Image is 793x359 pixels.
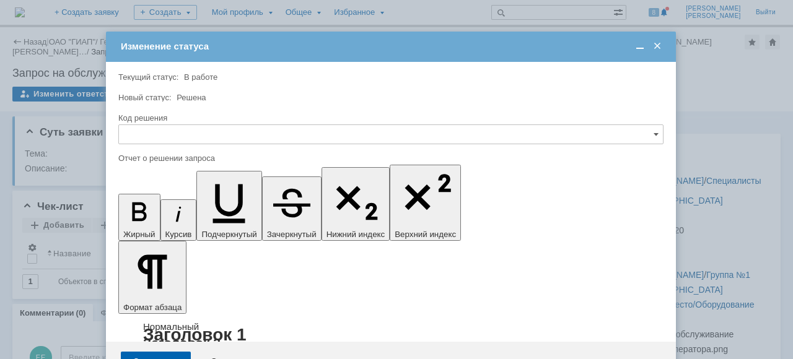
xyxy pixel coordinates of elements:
[196,171,261,241] button: Подчеркнутый
[322,167,390,241] button: Нижний индекс
[143,335,221,350] a: Заголовок 2
[143,321,199,332] a: Нормальный
[651,41,664,52] span: Закрыть
[118,114,661,122] div: Код решения
[123,230,156,239] span: Жирный
[395,230,456,239] span: Верхний индекс
[165,230,192,239] span: Курсив
[118,194,160,241] button: Жирный
[184,72,217,82] span: В работе
[143,325,247,344] a: Заголовок 1
[118,72,178,82] label: Текущий статус:
[118,154,661,162] div: Отчет о решении запроса
[262,176,322,241] button: Зачеркнутый
[267,230,317,239] span: Зачеркнутый
[326,230,385,239] span: Нижний индекс
[121,41,664,52] div: Изменение статуса
[201,230,256,239] span: Подчеркнутый
[634,41,646,52] span: Свернуть (Ctrl + M)
[177,93,206,102] span: Решена
[123,303,182,312] span: Формат абзаца
[118,93,172,102] label: Новый статус:
[160,199,197,241] button: Курсив
[118,241,186,314] button: Формат абзаца
[390,165,461,241] button: Верхний индекс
